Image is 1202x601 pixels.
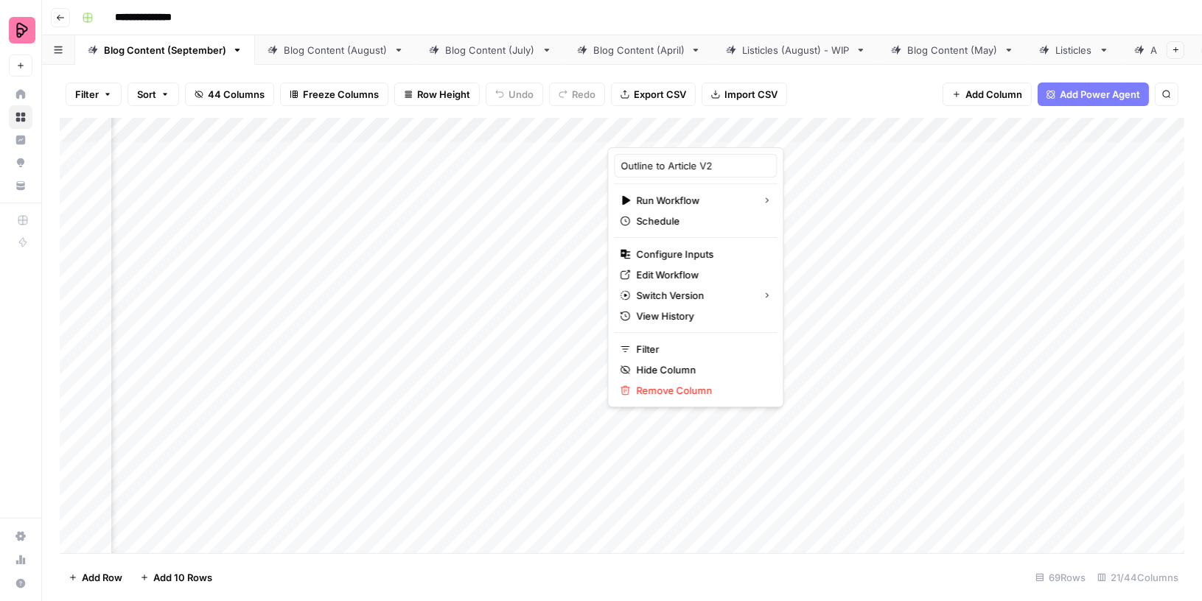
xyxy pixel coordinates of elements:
a: Your Data [9,174,32,197]
button: Row Height [394,82,480,106]
span: Freeze Columns [303,87,379,102]
div: Blog Content (July) [445,43,536,57]
a: Insights [9,128,32,152]
button: Filter [66,82,122,106]
div: 21/44 Columns [1091,566,1184,589]
button: Add Column [943,82,1032,106]
div: Blog Content (April) [593,43,685,57]
span: Add Column [965,87,1022,102]
div: Blog Content (May) [907,43,998,57]
button: Freeze Columns [280,82,388,106]
a: Listicles (August) - WIP [713,35,878,65]
a: Browse [9,105,32,129]
button: Add Power Agent [1038,82,1149,106]
span: Edit Workflow [636,267,765,282]
div: Blog Content (September) [104,43,226,57]
div: 69 Rows [1030,566,1091,589]
span: Row Height [417,87,470,102]
span: Remove Column [636,383,765,398]
button: Sort [127,82,179,106]
span: Add Row [82,570,122,585]
a: Blog Content (August) [255,35,416,65]
a: Blog Content (April) [565,35,713,65]
button: Redo [549,82,605,106]
span: Sort [137,87,156,102]
a: Blog Content (May) [878,35,1027,65]
span: Add Power Agent [1060,87,1140,102]
span: 44 Columns [208,87,265,102]
button: Help + Support [9,572,32,595]
a: Opportunities [9,151,32,175]
a: Home [9,82,32,106]
a: Settings [9,524,32,548]
span: Schedule [636,214,765,228]
span: View History [636,309,765,323]
div: Listicles [1055,43,1093,57]
span: Configure Inputs [636,247,765,261]
div: Blog Content (August) [284,43,388,57]
a: Blog Content (July) [416,35,565,65]
button: Add 10 Rows [131,566,221,589]
span: Run Workflow [636,193,750,208]
button: Add Row [60,566,131,589]
button: Export CSV [611,82,696,106]
a: Usage [9,548,32,572]
span: Redo [572,87,595,102]
a: Blog Content (September) [75,35,255,65]
button: Workspace: Preply [9,12,32,49]
span: Hide Column [636,362,765,377]
span: Undo [509,87,534,102]
button: 44 Columns [185,82,274,106]
span: Add 10 Rows [153,570,212,585]
span: Export CSV [634,87,686,102]
div: Listicles (August) - WIP [742,43,850,57]
span: Switch Version [636,288,750,303]
span: Import CSV [724,87,778,102]
span: Filter [636,342,765,356]
a: Listicles [1027,35,1122,65]
button: Import CSV [702,82,787,106]
span: Filter [75,87,99,102]
button: Undo [486,82,543,106]
img: Preply Logo [9,17,35,43]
